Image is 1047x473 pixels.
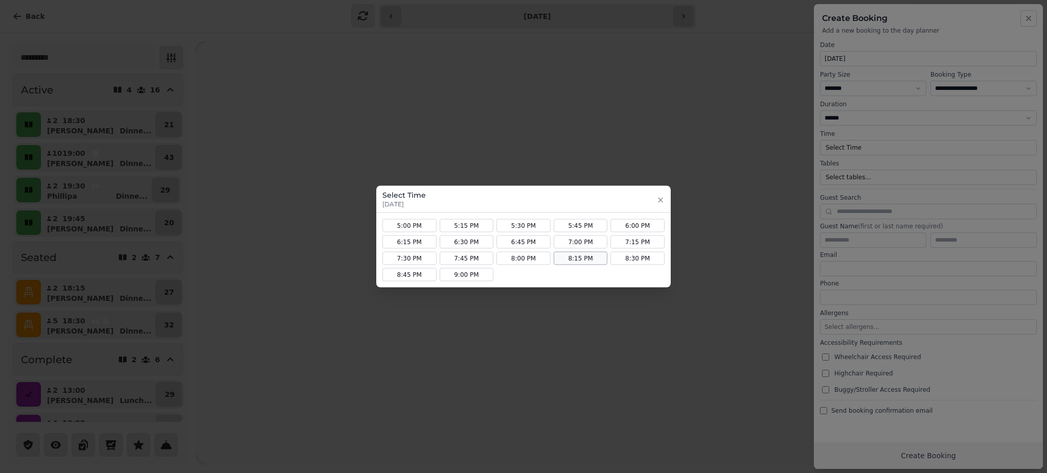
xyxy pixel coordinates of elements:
button: 7:30 PM [382,252,437,265]
button: 5:15 PM [440,219,494,232]
button: 8:00 PM [496,252,551,265]
button: 6:15 PM [382,235,437,249]
button: 9:00 PM [440,268,494,281]
button: 5:30 PM [496,219,551,232]
h3: Select Time [382,190,426,200]
button: 5:00 PM [382,219,437,232]
p: [DATE] [382,200,426,208]
button: 6:30 PM [440,235,494,249]
button: 7:45 PM [440,252,494,265]
button: 5:45 PM [554,219,608,232]
button: 8:15 PM [554,252,608,265]
button: 7:00 PM [554,235,608,249]
button: 8:30 PM [610,252,665,265]
button: 8:45 PM [382,268,437,281]
button: 6:00 PM [610,219,665,232]
button: 6:45 PM [496,235,551,249]
button: 7:15 PM [610,235,665,249]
